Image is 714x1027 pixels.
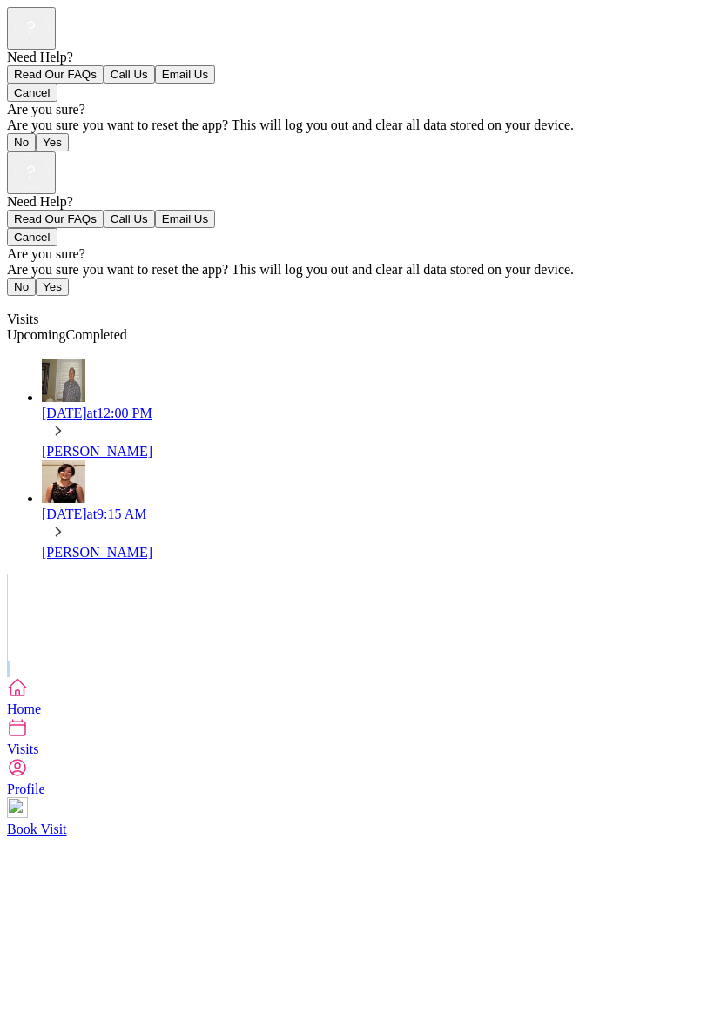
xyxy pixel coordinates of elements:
span: Visits [7,742,38,756]
button: Email Us [155,65,215,84]
img: avatar [42,460,85,503]
button: Cancel [7,84,57,102]
span: Home [7,701,41,716]
img: spacer [7,574,8,661]
button: Call Us [104,65,155,84]
button: Email Us [155,210,215,228]
button: No [7,133,36,151]
a: Completed [66,327,127,342]
a: Profile [7,757,707,796]
button: Read Our FAQs [7,65,104,84]
div: Are you sure? [7,102,707,117]
div: Are you sure? [7,246,707,262]
button: Yes [36,133,69,151]
a: Book Visit [7,797,707,836]
button: Read Our FAQs [7,210,104,228]
button: Call Us [104,210,155,228]
a: Home [7,677,707,716]
img: avatar [42,359,85,402]
span: Visits [7,312,38,326]
button: Yes [36,278,69,296]
button: Cancel [7,228,57,246]
div: [PERSON_NAME] [42,545,707,560]
div: [DATE] at 9:15 AM [42,507,707,522]
div: Are you sure you want to reset the app? This will log you out and clear all data stored on your d... [7,117,707,133]
span: Profile [7,782,45,796]
div: Are you sure you want to reset the app? This will log you out and clear all data stored on your d... [7,262,707,278]
span: Book Visit [7,822,67,836]
div: Need Help? [7,50,707,65]
a: avatar[DATE]at9:15 AM[PERSON_NAME] [42,460,707,560]
div: [DATE] at 12:00 PM [42,406,707,421]
a: Upcoming [7,327,66,342]
div: [PERSON_NAME] [42,444,707,460]
div: Need Help? [7,194,707,210]
a: avatar[DATE]at12:00 PM[PERSON_NAME] [42,359,707,460]
a: Visits [7,717,707,756]
button: No [7,278,36,296]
